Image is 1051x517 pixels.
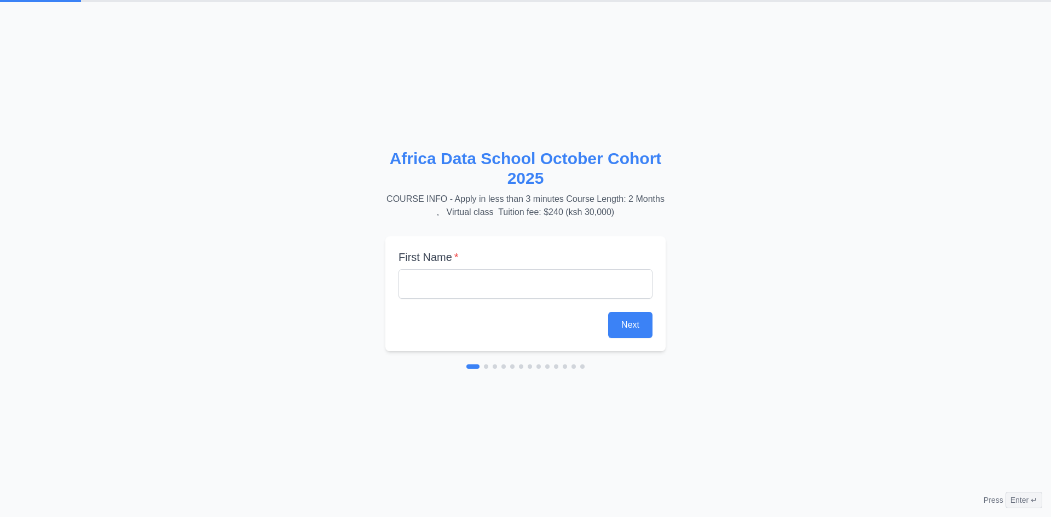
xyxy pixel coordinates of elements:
div: Press [984,492,1042,508]
label: First Name [399,249,652,265]
p: COURSE INFO - Apply in less than 3 minutes Course Length: 2 Months , Virtual class Tuition fee: $... [385,193,666,219]
span: Enter ↵ [1006,492,1042,508]
button: Next [608,312,652,338]
h2: Africa Data School October Cohort 2025 [385,149,666,188]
